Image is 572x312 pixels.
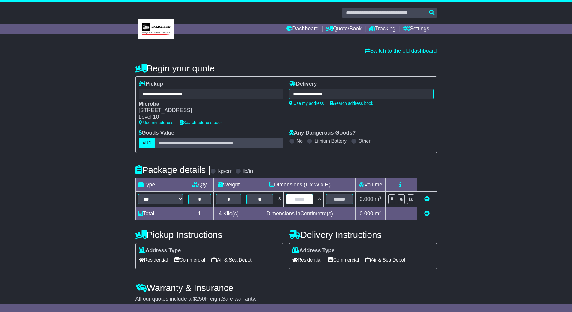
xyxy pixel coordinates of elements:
sup: 3 [379,195,382,200]
span: Commercial [328,255,359,265]
span: m [375,196,382,202]
a: Search address book [180,120,223,125]
a: Search address book [330,101,373,106]
span: 0.000 [360,211,373,217]
span: m [375,211,382,217]
label: AUD [139,138,156,148]
td: 1 [186,207,213,220]
td: Weight [213,178,244,191]
td: Type [135,178,186,191]
h4: Delivery Instructions [289,230,437,240]
a: Remove this item [424,196,430,202]
h4: Begin your quote [135,63,437,73]
a: Use my address [139,120,174,125]
td: Kilo(s) [213,207,244,220]
label: Address Type [292,247,335,254]
a: Add new item [424,211,430,217]
label: kg/cm [218,168,232,175]
label: Delivery [289,81,317,87]
label: Pickup [139,81,163,87]
span: Air & Sea Depot [211,255,252,265]
a: Dashboard [286,24,319,34]
a: Tracking [369,24,395,34]
label: No [297,138,303,144]
sup: 3 [379,210,382,214]
a: Use my address [289,101,324,106]
h4: Package details | [135,165,211,175]
span: 4 [219,211,222,217]
span: Residential [292,255,322,265]
label: Any Dangerous Goods? [289,130,356,136]
td: x [276,191,284,207]
span: Residential [139,255,168,265]
label: Goods Value [139,130,174,136]
span: 250 [196,296,205,302]
td: Dimensions in Centimetre(s) [244,207,356,220]
span: 0.000 [360,196,373,202]
div: Microba [139,101,277,108]
a: Switch to the old dashboard [365,48,437,54]
label: Lithium Battery [314,138,347,144]
h4: Pickup Instructions [135,230,283,240]
div: [STREET_ADDRESS] [139,107,277,114]
label: lb/in [243,168,253,175]
label: Address Type [139,247,181,254]
span: Air & Sea Depot [365,255,405,265]
h4: Warranty & Insurance [135,283,437,293]
td: x [316,191,323,207]
td: Qty [186,178,213,191]
a: Quote/Book [326,24,362,34]
span: Commercial [174,255,205,265]
label: Other [359,138,371,144]
img: MBE Brisbane CBD [138,19,174,39]
div: Level 10 [139,114,277,120]
td: Volume [356,178,386,191]
td: Total [135,207,186,220]
a: Settings [403,24,429,34]
td: Dimensions (L x W x H) [244,178,356,191]
div: All our quotes include a $ FreightSafe warranty. [135,296,437,302]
